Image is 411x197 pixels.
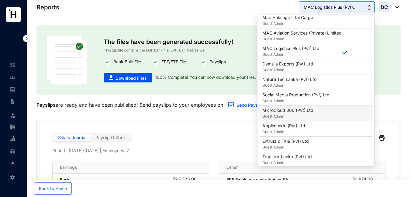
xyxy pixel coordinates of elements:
[159,58,186,65] p: EPF/ETF File
[104,73,152,82] button: Download Files
[262,15,313,21] p: Mac Holdings - Tai Cargo
[36,101,56,109] p: Payslips
[228,102,234,107] img: email.a35e10f87340586329067f518280dd4d.svg
[262,36,342,42] p: Guest Admin
[262,98,330,104] p: Guest Admin
[60,164,77,170] p: Earnings
[226,177,289,183] p: EPF Employee contrubution 8%
[5,83,19,95] li: Payroll
[152,73,256,82] p: 100% Complete! You can now download your files.
[299,1,375,13] button: MAC Logistics Plus (Pvt)...
[262,107,313,113] p: MicroCloud 360 (Pvt) Ltd
[36,3,59,12] p: Reports
[5,145,19,157] li: Gratuity
[39,185,67,192] span: Back to Home
[223,99,268,112] button: Send Payslip
[304,4,357,11] span: MAC Logistics Plus (Pvt)...
[207,58,226,65] p: Payslips
[104,58,111,65] img: white-round-correct.82fe2cc7c780f4a5f5076f0407303cee.svg
[262,45,319,52] p: MAC Logistics Plus (Pvt) Ltd
[104,47,334,53] p: This zip file contains the bulk bank file, EPF, ETF files as well
[5,157,19,169] li: Reports
[58,135,86,140] span: Salary Journal
[262,129,305,135] p: Guest Admin
[36,101,223,109] p: are ready and have been published! Send payslips to your employees on
[262,138,309,144] p: Entrust & Title (Pvt) Ltd
[262,154,312,160] p: Tropicoir Lanka (Pvt) Ltd
[10,99,15,104] img: contract-unselected.99e2b2107c0a7dd48938.svg
[10,75,15,80] img: people-unselected.118708e94b43a90eceab.svg
[10,161,15,166] img: report-unselected.e6a6b4230fc7da01f883.svg
[262,92,330,98] p: Social Media Production (Pvt) Ltd
[10,124,15,130] img: expense-unselected.2edcf0507c847f3e9e96.svg
[46,35,87,85] img: publish-paper.61dc310b45d86ac63453e08fbc6f32f2.svg
[262,30,342,36] p: MAC Aviation Services (Private) Limited
[262,123,305,129] p: Applimundo (Pvt) Ltd
[368,5,371,10] img: up-down-arrow.74152d26bf9780fbf563ca9c90304185.svg
[262,21,313,27] p: Guest Admin
[379,133,385,143] img: black-printer.ae25802fba4fa849f9fa1ebd19a7ed0d.svg
[10,87,15,92] img: payroll-unselected.b590312f920e76f0c668.svg
[262,61,313,67] p: Damsila Exports (Pvt) Ltd
[262,76,317,82] p: Nature Tec Lanka (Pvt) Ltd
[5,133,19,145] li: Loan
[95,135,126,140] span: Payslip Outbox
[10,62,15,68] img: home-unselected.a29eae3204392db15eaf.svg
[237,102,263,108] a: Send Payslip
[5,95,19,108] li: Contracts
[23,35,30,42] img: nav-icon-right.af6afadce00d159da59955279c43614e.svg
[5,121,19,133] li: Expenses
[262,144,309,150] p: Guest Admin
[173,177,202,183] div: 522,323.00
[262,52,319,58] p: Guest Admin
[262,67,313,73] p: Guest Admin
[104,35,334,47] p: The files have been generated successfully!
[111,58,141,65] p: Bank Bulk File
[5,71,19,83] li: Contacts
[10,149,15,154] img: gratuity-unselected.a8c340787eea3cf492d7.svg
[116,75,147,81] span: Download Files
[226,164,238,170] p: Other
[52,148,385,154] p: Period : [DATE] - [DATE] | Employees : 7
[34,182,72,195] button: Back to Home
[262,113,313,119] p: Guest Admin
[10,175,15,180] img: settings-unselected.1febfda315e6e19643a1.svg
[152,58,159,65] img: white-round-correct.82fe2cc7c780f4a5f5076f0407303cee.svg
[262,160,312,166] p: Guest Admin
[392,6,399,8] img: dropdown-black.8e83cc76930a90b1a4fdb6d089b7bf3a.svg
[352,177,378,183] div: 50,874.08
[60,177,71,183] p: Basic
[342,51,347,55] img: blue-correct.187ec8c3ebe1a225110a.svg
[262,82,317,88] p: Guest Admin
[5,59,19,71] li: Home
[381,5,388,10] span: DC
[10,136,15,142] img: loan-unselected.d74d20a04637f2d15ab5.svg
[10,112,16,119] img: leave-unselected.2934df6273408c3f84d9.svg
[200,58,207,65] img: white-round-correct.82fe2cc7c780f4a5f5076f0407303cee.svg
